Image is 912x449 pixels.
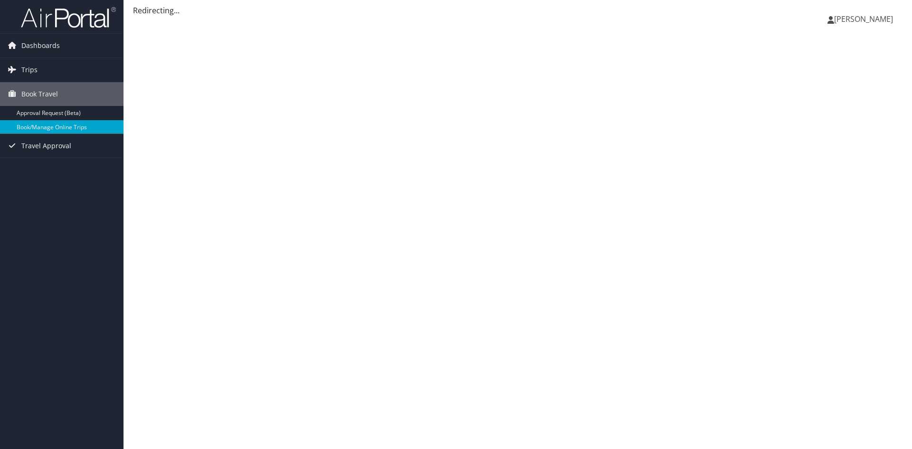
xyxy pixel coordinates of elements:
[21,134,71,158] span: Travel Approval
[834,14,893,24] span: [PERSON_NAME]
[21,34,60,57] span: Dashboards
[827,5,902,33] a: [PERSON_NAME]
[21,82,58,106] span: Book Travel
[21,6,116,29] img: airportal-logo.png
[21,58,38,82] span: Trips
[133,5,902,16] div: Redirecting...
